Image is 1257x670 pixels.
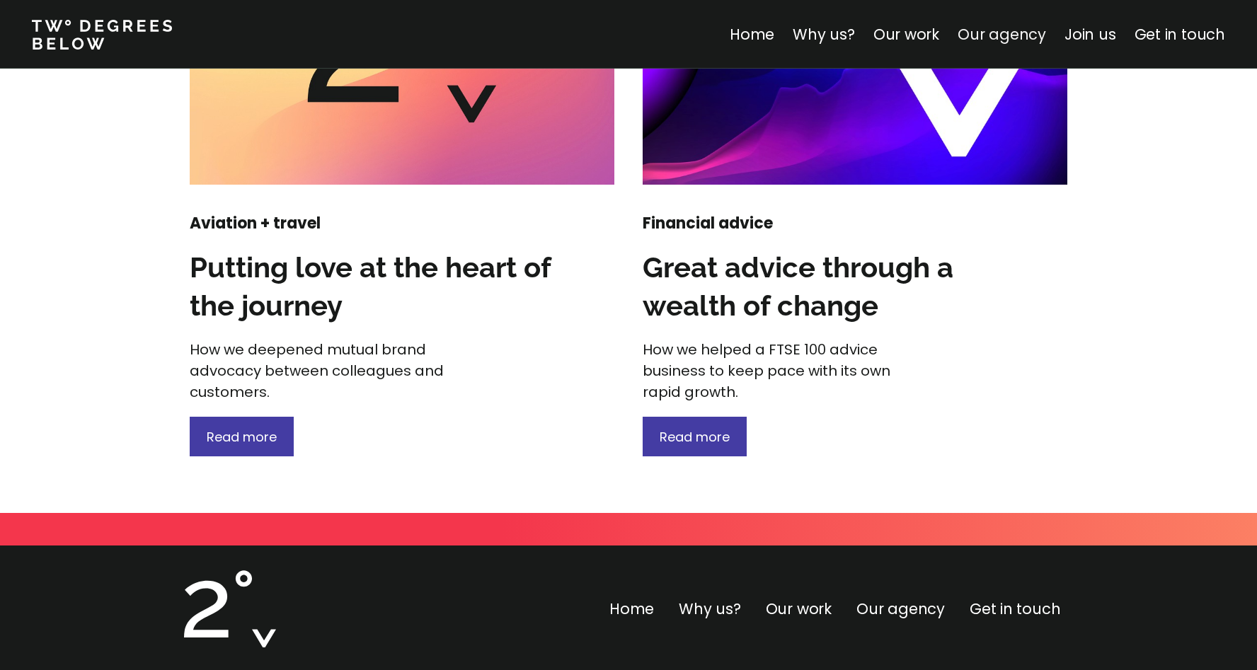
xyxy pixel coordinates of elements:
span: Read more [660,428,730,446]
a: Home [730,24,774,45]
a: Get in touch [970,599,1060,619]
a: Why us? [679,599,741,619]
a: Get in touch [1135,24,1225,45]
span: Read more [207,428,277,446]
a: Our work [873,24,939,45]
a: Our agency [856,599,945,619]
h3: Great advice through a wealth of change [643,248,1004,325]
p: How we helped a FTSE 100 advice business to keep pace with its own rapid growth. [643,339,919,403]
a: Our work [766,599,832,619]
h4: Financial advice [643,213,919,234]
a: Our agency [958,24,1046,45]
a: Join us [1064,24,1116,45]
h3: Putting love at the heart of the journey [190,248,551,325]
h4: Aviation + travel [190,213,466,234]
p: How we deepened mutual brand advocacy between colleagues and customers. [190,339,466,403]
a: Home [609,599,654,619]
a: Why us? [793,24,855,45]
